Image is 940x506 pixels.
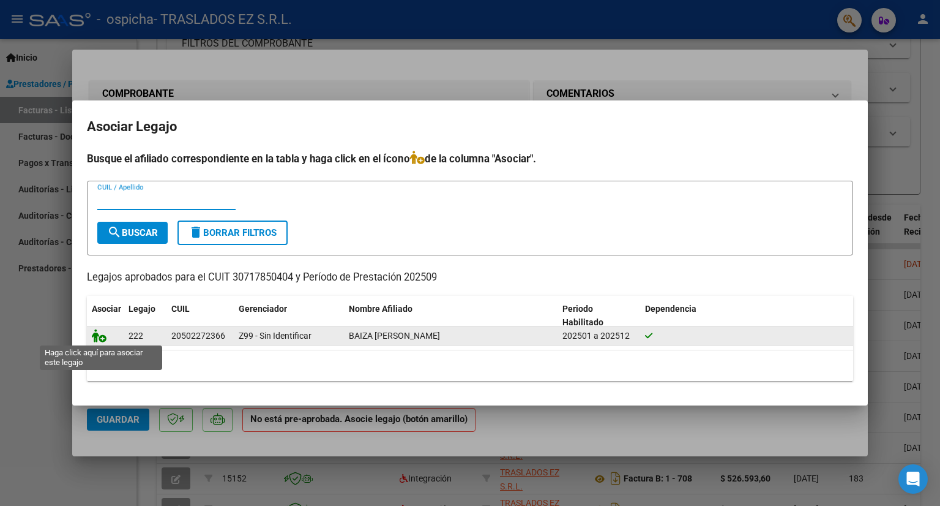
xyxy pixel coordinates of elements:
[124,296,166,336] datatable-header-cell: Legajo
[344,296,558,336] datatable-header-cell: Nombre Afiliado
[129,304,155,314] span: Legajo
[171,304,190,314] span: CUIL
[349,331,440,341] span: BAIZA MATIAS JOAQUIN
[349,304,412,314] span: Nombre Afiliado
[640,296,854,336] datatable-header-cell: Dependencia
[562,329,635,343] div: 202501 a 202512
[107,225,122,240] mat-icon: search
[188,227,277,238] span: Borrar Filtros
[129,331,143,341] span: 222
[558,296,640,336] datatable-header-cell: Periodo Habilitado
[87,270,853,285] p: Legajos aprobados para el CUIT 30717850404 y Período de Prestación 202509
[645,304,696,314] span: Dependencia
[177,221,288,245] button: Borrar Filtros
[166,296,234,336] datatable-header-cell: CUIL
[87,296,124,336] datatable-header-cell: Asociar
[87,350,853,381] div: 1 registros
[562,304,603,328] span: Periodo Habilitado
[239,304,287,314] span: Gerenciador
[87,115,853,138] h2: Asociar Legajo
[87,151,853,167] h4: Busque el afiliado correspondiente en la tabla y haga click en el ícono de la columna "Asociar".
[171,329,225,343] div: 20502272366
[97,222,168,244] button: Buscar
[188,225,203,240] mat-icon: delete
[898,464,928,494] div: Open Intercom Messenger
[234,296,344,336] datatable-header-cell: Gerenciador
[107,227,158,238] span: Buscar
[239,331,311,341] span: Z99 - Sin Identificar
[92,304,121,314] span: Asociar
